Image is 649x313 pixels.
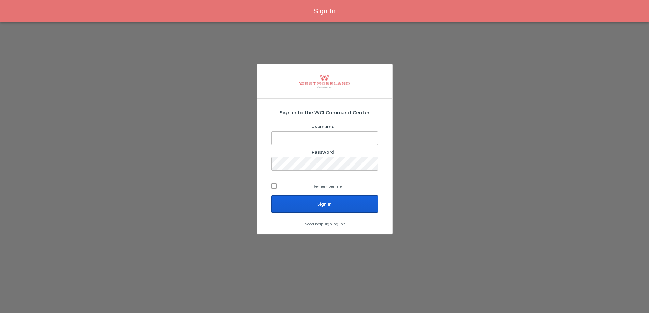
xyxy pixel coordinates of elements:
label: Remember me [271,181,378,191]
label: Username [311,124,334,129]
label: Password [312,149,334,155]
a: Need help signing in? [304,221,345,226]
h2: Sign in to the WCI Command Center [271,109,378,116]
input: Sign In [271,195,378,213]
span: Sign In [313,7,336,15]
